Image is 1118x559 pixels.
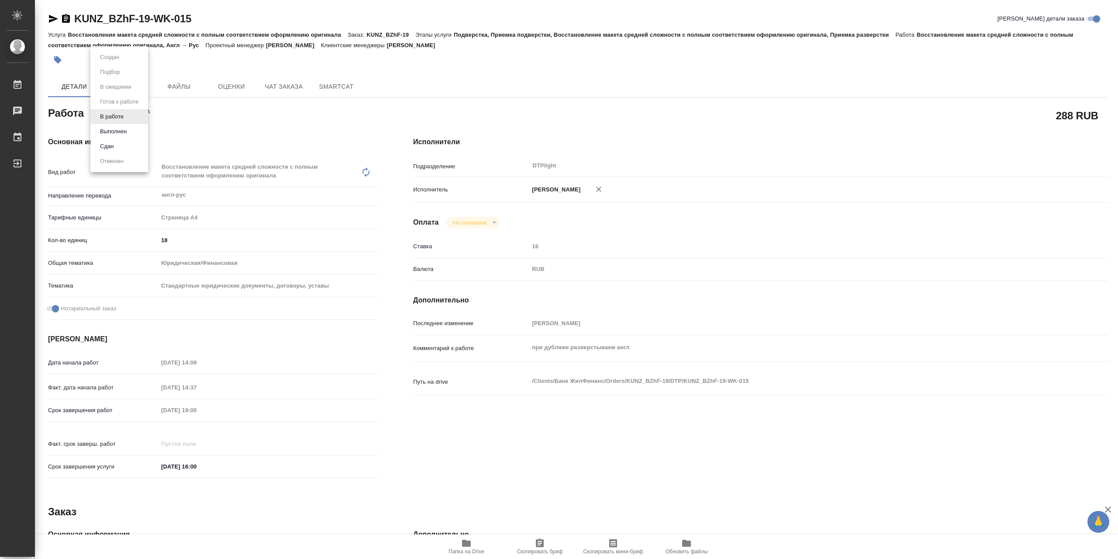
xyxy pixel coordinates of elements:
button: Сдан [97,142,116,151]
button: В работе [97,112,126,122]
button: Готов к работе [97,97,141,107]
button: Выполнен [97,127,129,136]
button: Отменен [97,156,126,166]
button: Создан [97,52,122,62]
button: Подбор [97,67,123,77]
button: В ожидании [97,82,134,92]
